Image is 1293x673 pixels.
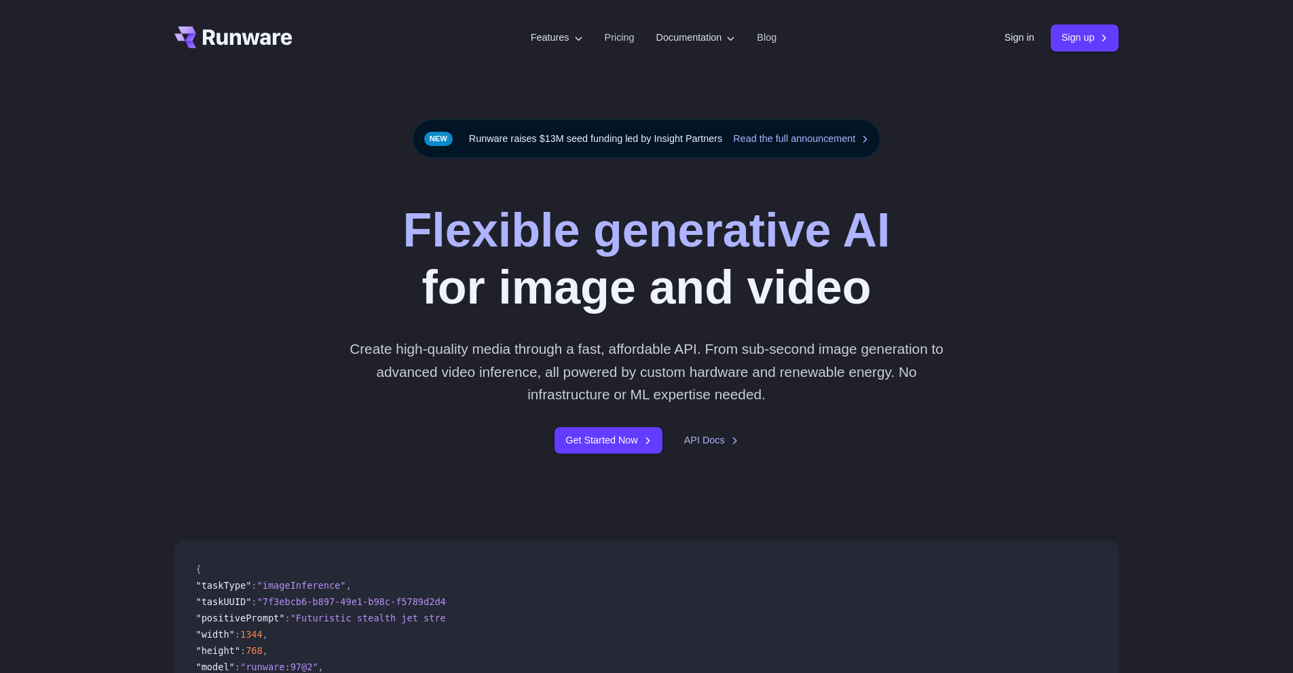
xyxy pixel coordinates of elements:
span: "model" [196,661,235,672]
a: Read the full announcement [733,131,869,147]
span: "Futuristic stealth jet streaking through a neon-lit cityscape with glowing purple exhaust" [291,613,796,623]
a: Blog [757,30,776,46]
a: API Docs [684,433,738,448]
span: : [284,613,290,623]
span: : [235,661,240,672]
span: "7f3ebcb6-b897-49e1-b98c-f5789d2d40d7" [257,596,468,607]
span: "runware:97@2" [240,661,318,672]
span: "height" [196,645,240,656]
span: , [345,580,351,591]
span: , [318,661,324,672]
span: { [196,564,202,575]
a: Pricing [605,30,635,46]
a: Go to / [174,26,293,48]
span: : [235,629,240,640]
a: Sign in [1005,30,1034,46]
div: Runware raises $13M seed funding led by Insight Partners [413,120,881,158]
span: : [240,645,246,656]
label: Documentation [656,30,736,46]
h1: for image and video [402,202,890,316]
span: , [263,645,268,656]
span: "positivePrompt" [196,613,285,623]
p: Create high-quality media through a fast, affordable API. From sub-second image generation to adv... [344,338,949,405]
label: Features [531,30,583,46]
span: , [263,629,268,640]
span: : [251,580,257,591]
span: "taskType" [196,580,252,591]
strong: Flexible generative AI [402,204,890,257]
a: Sign up [1051,24,1119,51]
span: "taskUUID" [196,596,252,607]
span: "width" [196,629,235,640]
span: 768 [246,645,263,656]
span: 1344 [240,629,263,640]
span: "imageInference" [257,580,346,591]
a: Get Started Now [555,427,662,454]
span: : [251,596,257,607]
